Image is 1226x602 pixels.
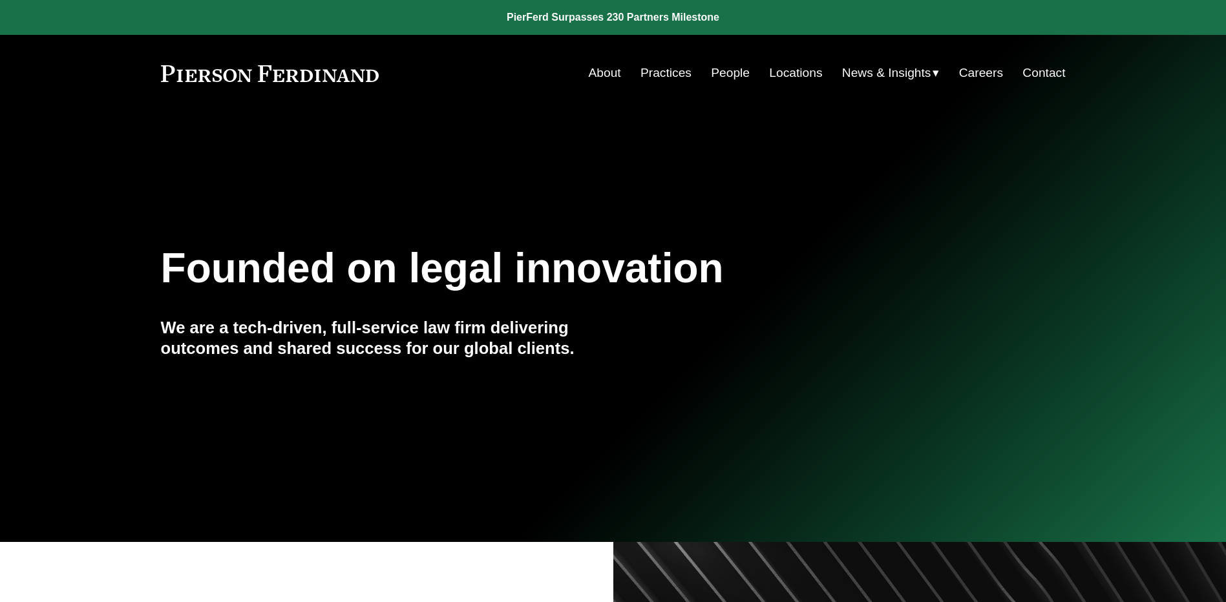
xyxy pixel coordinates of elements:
a: Careers [959,61,1003,85]
h1: Founded on legal innovation [161,245,915,292]
a: Practices [640,61,692,85]
a: Locations [769,61,822,85]
span: News & Insights [842,62,931,85]
a: Contact [1022,61,1065,85]
a: About [589,61,621,85]
a: People [711,61,750,85]
h4: We are a tech-driven, full-service law firm delivering outcomes and shared success for our global... [161,317,613,359]
a: folder dropdown [842,61,940,85]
